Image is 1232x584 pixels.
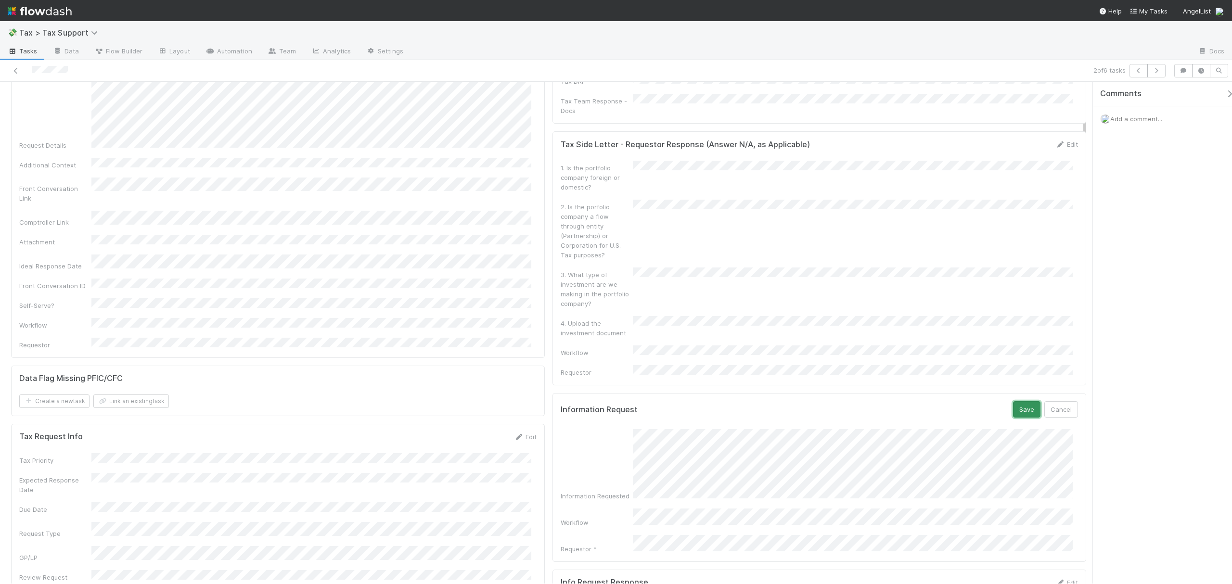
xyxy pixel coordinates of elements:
span: Add a comment... [1110,115,1162,123]
div: Workflow [19,320,91,330]
div: Ideal Response Date [19,261,91,271]
span: 💸 [8,28,17,37]
span: AngelList [1183,7,1211,15]
div: Comptroller Link [19,217,91,227]
h5: Tax Side Letter - Requestor Response (Answer N/A, as Applicable) [561,140,810,150]
div: Requestor [19,340,91,350]
div: Attachment [19,237,91,247]
a: Edit [514,433,537,441]
div: Expected Response Date [19,475,91,495]
div: Front Conversation Link [19,184,91,203]
div: Tax Team Response - Docs [561,96,633,115]
div: Tax Priority [19,456,91,465]
span: 2 of 6 tasks [1093,65,1126,75]
span: My Tasks [1129,7,1168,15]
h5: Information Request [561,405,638,415]
div: Requestor * [561,544,633,554]
div: Information Requested [561,491,633,501]
button: Link an existingtask [93,394,169,408]
div: GP/LP [19,553,91,562]
a: Automation [198,44,260,60]
div: 1. Is the portfolio company foreign or domestic? [561,163,633,192]
div: 4. Upload the investment document [561,318,633,338]
div: Due Date [19,505,91,514]
span: Tax > Tax Support [19,28,103,38]
a: Docs [1190,44,1232,60]
img: logo-inverted-e16ddd16eac7371096b0.svg [8,3,72,19]
a: My Tasks [1129,6,1168,16]
span: Flow Builder [94,46,142,56]
button: Create a newtask [19,394,90,408]
a: Flow Builder [87,44,150,60]
div: Additional Context [19,160,91,170]
a: Edit [1055,140,1078,148]
a: Layout [150,44,198,60]
img: avatar_d45d11ee-0024-4901-936f-9df0a9cc3b4e.png [1101,114,1110,124]
button: Save [1013,401,1040,418]
span: Comments [1100,89,1142,99]
div: Tax DRI [561,76,633,86]
img: avatar_d45d11ee-0024-4901-936f-9df0a9cc3b4e.png [1215,7,1224,16]
div: Help [1099,6,1122,16]
button: Cancel [1044,401,1078,418]
span: Tasks [8,46,38,56]
div: Front Conversation ID [19,281,91,291]
div: Request Details [19,140,91,150]
a: Analytics [304,44,359,60]
div: 3. What type of investment are we making in the portfolio company? [561,270,633,308]
div: 2. Is the porfolio company a flow through entity (Partnership) or Corporation for U.S. Tax purposes? [561,202,633,260]
div: Workflow [561,518,633,527]
div: Requestor [561,368,633,377]
h5: Tax Request Info [19,432,83,442]
div: Workflow [561,348,633,357]
a: Settings [359,44,411,60]
a: Data [45,44,87,60]
div: Request Type [19,529,91,538]
a: Team [260,44,304,60]
div: Review Request [19,572,91,582]
div: Self-Serve? [19,301,91,310]
h5: Data Flag Missing PFIC/CFC [19,374,123,383]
